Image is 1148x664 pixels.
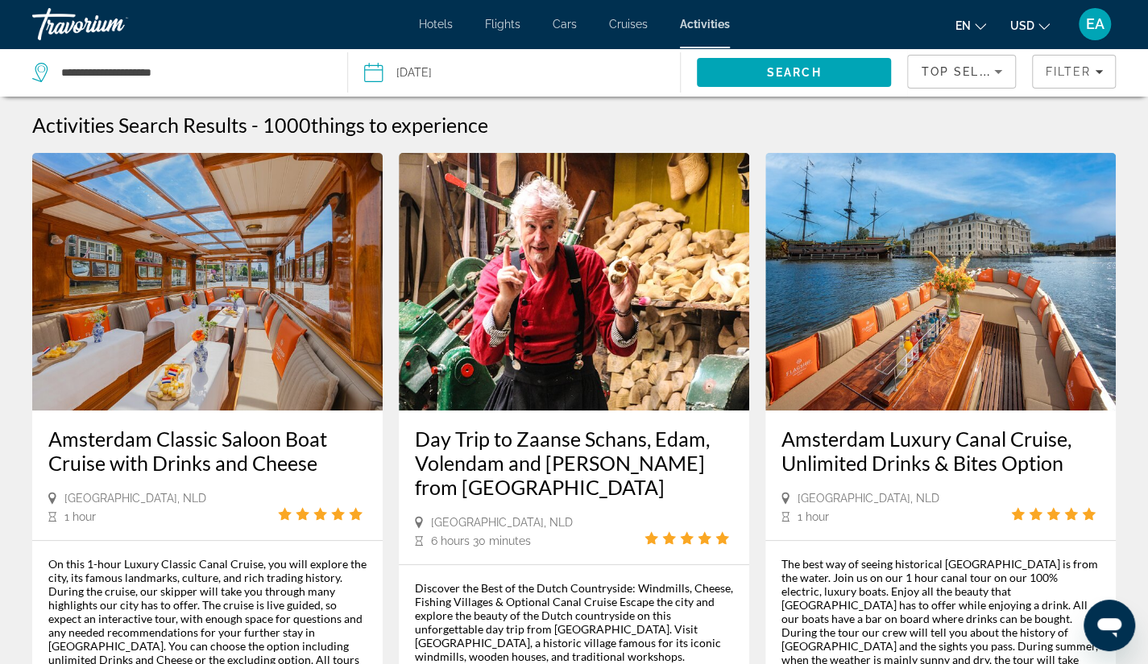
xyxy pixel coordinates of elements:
mat-select: Sort by [921,62,1002,81]
span: en [955,19,971,32]
a: Amsterdam Classic Saloon Boat Cruise with Drinks and Cheese [48,427,367,475]
span: Search [767,66,822,79]
a: Travorium [32,3,193,45]
span: 1 hour [798,510,829,523]
img: Amsterdam Luxury Canal Cruise, Unlimited Drinks & Bites Option [765,153,1116,410]
button: User Menu [1074,7,1116,41]
a: Activities [680,18,730,31]
img: Day Trip to Zaanse Schans, Edam, Volendam and Marken from Amsterdam [399,153,749,410]
span: things to experience [311,113,488,137]
span: Top Sellers [921,65,1013,78]
button: Change currency [1010,14,1050,37]
a: Cars [553,18,577,31]
h2: 1000 [263,113,488,137]
button: Search [697,58,892,87]
a: Day Trip to Zaanse Schans, Edam, Volendam and [PERSON_NAME] from [GEOGRAPHIC_DATA] [415,427,733,499]
span: 1 hour [64,510,96,523]
span: [GEOGRAPHIC_DATA], NLD [431,516,573,529]
span: Filter [1045,65,1091,78]
input: Search destination [60,60,323,85]
h1: Activities Search Results [32,113,247,137]
img: Amsterdam Classic Saloon Boat Cruise with Drinks and Cheese [32,153,383,410]
a: Hotels [419,18,453,31]
span: 6 hours 30 minutes [431,534,531,547]
span: USD [1010,19,1034,32]
span: EA [1086,16,1104,32]
a: Cruises [609,18,648,31]
span: - [251,113,259,137]
button: Change language [955,14,986,37]
span: [GEOGRAPHIC_DATA], NLD [64,492,206,505]
span: [GEOGRAPHIC_DATA], NLD [798,492,939,505]
button: Filters [1032,55,1116,89]
iframe: Кнопка запуска окна обмена сообщениями [1084,600,1135,651]
button: [DATE]Date: Oct 15, 2025 [364,48,679,97]
a: Amsterdam Luxury Canal Cruise, Unlimited Drinks & Bites Option [781,427,1100,475]
a: Flights [485,18,520,31]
